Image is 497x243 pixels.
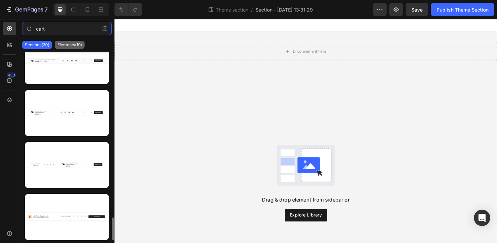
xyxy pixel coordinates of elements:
[114,3,142,16] div: Undo/Redo
[157,189,251,197] span: Drag & drop element from sidebar or
[431,3,494,16] button: Publish Theme Section
[437,6,489,13] div: Publish Theme Section
[25,42,49,48] p: Sections(30)
[411,7,423,13] span: Save
[6,72,16,78] div: 450
[406,3,428,16] button: Save
[474,210,490,226] div: Open Intercom Messenger
[114,19,497,243] iframe: Design area
[251,6,253,13] span: /
[181,202,227,216] button: Explore Library
[255,6,313,13] span: Section - [DATE] 13:31:29
[45,5,48,14] p: 7
[22,22,112,35] input: Search Sections & Elements
[214,6,250,13] span: Theme section
[3,3,51,16] button: 7
[57,42,82,48] p: Elements(19)
[190,32,226,37] div: Drop element here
